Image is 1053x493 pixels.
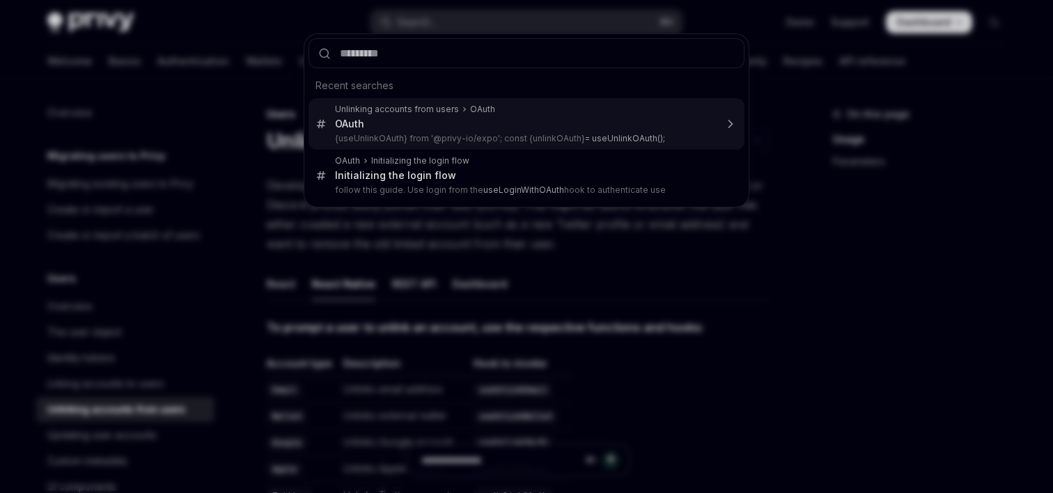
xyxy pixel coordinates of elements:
div: OAuth [335,118,364,130]
span: Recent searches [315,79,393,93]
p: {useUnlinkOAuth} from '@privy-io/expo'; const {unlinkOAuth} [335,133,715,144]
p: follow this guide. Use login from the hook to authenticate use [335,185,715,196]
div: Unlinking accounts from users [335,104,459,115]
div: Initializing the login flow [371,155,469,166]
b: useLoginWithOAuth [483,185,564,195]
div: Initializing the login flow [335,169,456,182]
b: = useUnlinkOAuth(); [585,133,665,143]
div: OAuth [335,155,360,166]
div: OAuth [470,104,495,115]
